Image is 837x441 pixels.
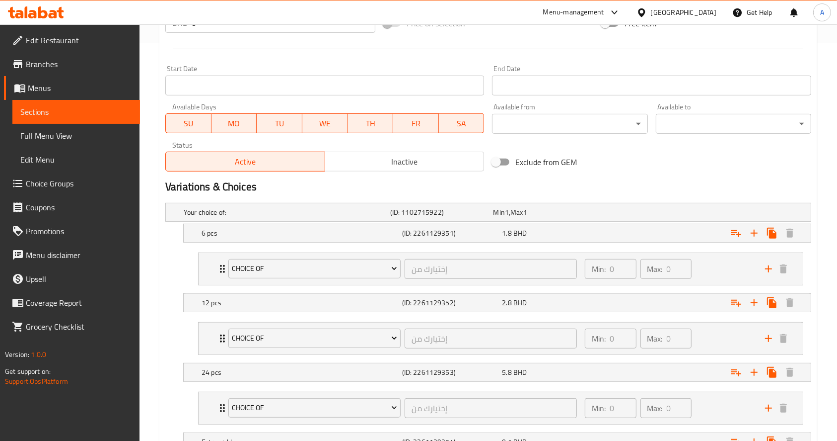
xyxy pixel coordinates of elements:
span: Version: [5,348,29,361]
div: Expand [184,294,811,312]
span: Choice of [232,332,397,345]
span: SU [170,116,208,131]
div: , [493,207,592,217]
a: Support.OpsPlatform [5,375,68,388]
span: Min [493,206,504,219]
span: FR [397,116,435,131]
div: Expand [184,363,811,381]
span: Upsell [26,273,132,285]
span: 1 [505,206,509,219]
a: Menu disclaimer [4,243,140,267]
div: ​ [492,114,647,134]
span: Free item [625,17,656,29]
span: Exclude from GEM [515,156,577,168]
span: Coupons [26,201,132,213]
span: Grocery Checklist [26,321,132,333]
li: Expand [190,318,811,359]
h5: (ID: 2261129352) [402,298,498,308]
button: Add new choice [745,224,763,242]
button: delete [776,331,791,346]
span: BHD [513,227,527,240]
span: 1.8 [502,227,511,240]
span: MO [215,116,253,131]
div: [GEOGRAPHIC_DATA] [651,7,716,18]
a: Branches [4,52,140,76]
a: Coverage Report [4,291,140,315]
span: Price on selection [407,17,465,29]
button: Delete 6 pcs [781,224,799,242]
button: Active [165,152,325,172]
a: Sections [12,100,140,124]
div: Expand [166,203,811,221]
span: Menus [28,82,132,94]
div: Menu-management [543,6,604,18]
a: Full Menu View [12,124,140,148]
span: A [820,7,824,18]
span: Full Menu View [20,130,132,142]
button: WE [302,113,348,133]
div: ​ [656,114,811,134]
button: Clone new choice [763,363,781,381]
span: 1.0.0 [31,348,46,361]
span: Edit Menu [20,154,132,166]
button: SU [165,113,211,133]
button: SA [439,113,485,133]
button: Delete 12 pcs [781,294,799,312]
span: 5.8 [502,366,511,379]
h5: (ID: 1102715922) [390,207,489,217]
button: TU [257,113,302,133]
button: MO [211,113,257,133]
button: FR [393,113,439,133]
span: Inactive [329,155,481,169]
span: Get support on: [5,365,51,378]
a: Grocery Checklist [4,315,140,339]
p: BHD [172,17,188,29]
button: add [761,401,776,416]
div: Expand [199,323,803,354]
a: Edit Menu [12,148,140,172]
span: TH [352,116,390,131]
h5: 24 pcs [202,367,398,377]
p: Min: [592,263,606,275]
div: Expand [199,392,803,424]
button: Delete 24 pcs [781,363,799,381]
p: Max: [647,333,663,345]
a: Edit Restaurant [4,28,140,52]
button: Inactive [325,152,485,172]
button: add [761,262,776,276]
a: Promotions [4,219,140,243]
p: Max: [647,263,663,275]
p: Max: [647,402,663,414]
span: WE [306,116,344,131]
span: Edit Restaurant [26,34,132,46]
h5: 12 pcs [202,298,398,308]
span: Max [510,206,523,219]
span: TU [261,116,298,131]
button: Add choice group [727,363,745,381]
span: Menu disclaimer [26,249,132,261]
span: BHD [513,366,527,379]
div: Expand [199,253,803,285]
li: Expand [190,388,811,429]
h2: Variations & Choices [165,179,811,194]
span: 1 [523,206,527,219]
button: Choice of [228,329,401,349]
span: Choice of [232,263,397,275]
a: Choice Groups [4,172,140,195]
a: Upsell [4,267,140,291]
span: Choice Groups [26,177,132,189]
span: Coverage Report [26,297,132,309]
a: Menus [4,76,140,100]
span: Sections [20,106,132,118]
button: Choice of [228,398,401,418]
div: Expand [184,224,811,242]
button: Add choice group [727,224,745,242]
button: Clone new choice [763,224,781,242]
p: Min: [592,333,606,345]
h5: (ID: 2261129351) [402,228,498,238]
h5: Your choice of: [184,207,386,217]
a: Coupons [4,195,140,219]
button: delete [776,401,791,416]
span: Choice of [232,402,397,414]
button: Add new choice [745,294,763,312]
